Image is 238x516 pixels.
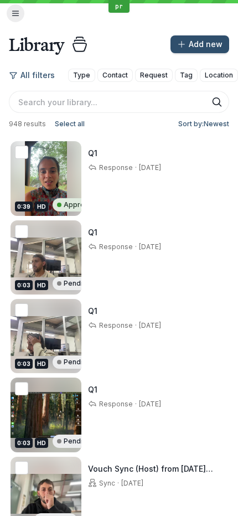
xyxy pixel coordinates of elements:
h1: Library [9,33,64,55]
button: Add new [170,35,229,53]
span: [DATE] [139,400,161,408]
span: Vouch Sync (Host) from [DATE] 04:47 am [88,464,213,484]
span: Type [73,70,90,81]
div: HD [35,438,48,448]
span: [DATE] [139,242,161,251]
span: [DATE] [139,321,161,329]
input: Search your library... [9,91,229,113]
div: 0:03 [15,438,33,448]
div: Pending [53,277,95,290]
button: Contact [97,69,133,82]
span: Add new [189,39,223,50]
button: Tag [175,69,198,82]
button: Request [135,69,173,82]
span: Q1 [88,228,97,237]
button: Location [200,69,238,82]
span: Response [97,400,133,408]
span: Q1 [88,385,97,394]
span: Contact [102,70,128,81]
button: Type [68,69,95,82]
span: Tag [180,70,193,81]
span: · [133,400,139,409]
div: Pending [53,435,95,448]
span: Response [97,163,133,172]
h3: Vouch Sync (Host) from 8 August 2025 at 04:47 am [88,463,231,474]
button: Open menu [7,4,24,22]
span: 948 results [9,120,46,128]
div: 0:39 [15,202,33,211]
div: HD [35,202,48,211]
div: 0:03 [15,280,33,290]
span: Q1 [88,148,97,158]
span: [DATE] [121,479,143,487]
span: Sort by: Newest [178,118,229,130]
span: Response [97,321,133,329]
span: · [115,479,121,488]
span: · [133,242,139,251]
span: · [133,321,139,330]
span: [DATE] [139,163,161,172]
span: Q1 [88,306,97,316]
span: Sync [97,479,115,487]
button: All filters [9,66,61,84]
span: · [133,163,139,172]
div: 0:03 [15,359,33,369]
button: Sort by:Newest [174,117,229,131]
span: Request [140,70,168,81]
button: Search [211,96,223,107]
div: HD [35,280,48,290]
div: HD [35,359,48,369]
span: Select all [55,118,85,130]
button: Select all [50,117,89,131]
span: All filters [20,70,55,81]
div: Pending [53,355,95,369]
div: Approved [53,198,102,211]
span: Response [97,242,133,251]
span: Location [205,70,233,81]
